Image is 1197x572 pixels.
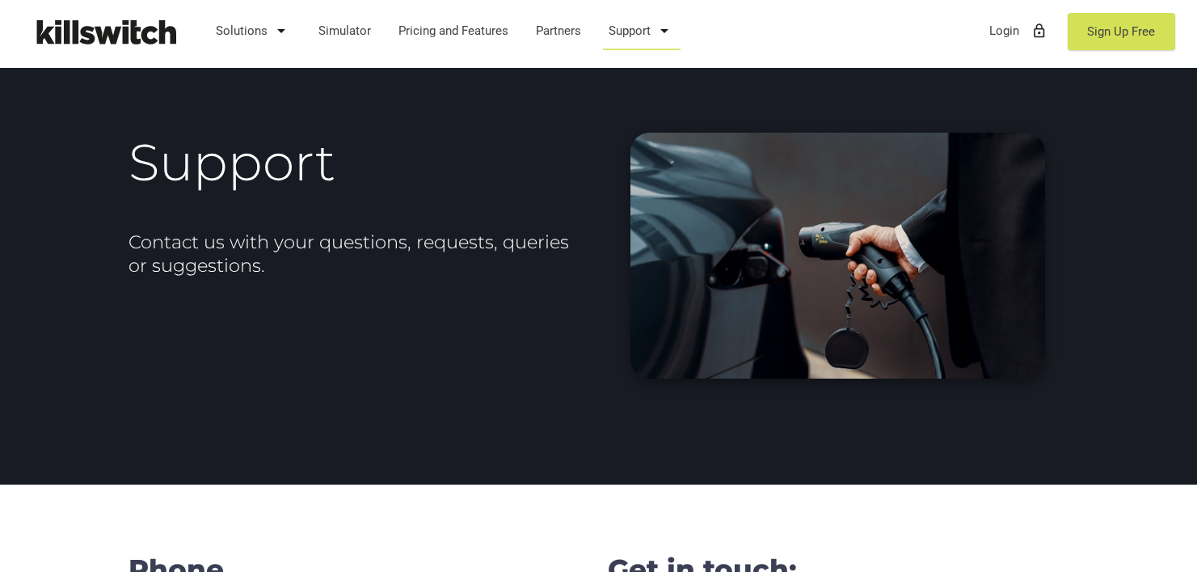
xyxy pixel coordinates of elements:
a: Pricing and Features [391,10,516,52]
h2: Contact us with your questions, requests, queries or suggestions. [129,231,589,277]
a: Solutions [209,10,299,52]
i: arrow_drop_down [272,11,291,50]
h1: Support [129,134,589,190]
a: Support [601,10,682,52]
a: Loginlock_outline [982,10,1056,52]
i: lock_outline [1031,11,1047,50]
i: arrow_drop_down [655,11,674,50]
img: Killswitch [24,12,186,52]
a: Simulator [311,10,379,52]
a: Partners [529,10,589,52]
img: EV Charging [630,133,1044,379]
a: Sign Up Free [1068,13,1175,50]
